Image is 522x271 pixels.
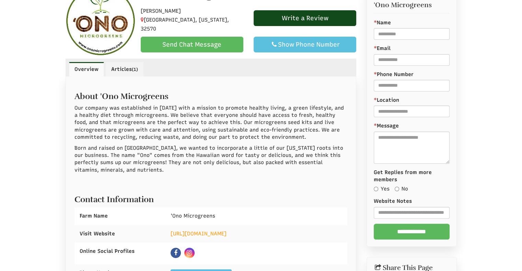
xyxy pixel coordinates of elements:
a: Articles [106,62,143,76]
div: Visit Website [74,225,165,243]
small: (1) [132,67,138,72]
label: No [395,185,408,193]
div: Farm Name [74,207,165,225]
p: Our company was established in [DATE] with a mission to promote healthy living, a green lifestyle... [74,104,348,141]
span: 'Ono Microgreens [374,1,432,9]
a: Write a Review [254,10,356,26]
a: Overview [69,62,104,76]
h2: Contact Information [74,192,348,204]
label: Email [374,45,450,52]
label: Location [374,97,399,104]
ul: Profile Tabs [66,59,357,76]
label: Website Notes [374,198,450,205]
h2: About 'Ono Microgreens [74,88,348,101]
input: No [395,187,399,191]
input: Yes [374,187,378,191]
div: Show Phone Number [259,40,350,49]
a: Instagram Click [184,248,195,258]
a: [URL][DOMAIN_NAME] [171,231,227,237]
label: Yes [374,185,390,193]
span: 'Ono Microgreens [171,213,215,219]
a: Facebook Click [171,248,181,258]
div: Online Social Profiles [74,243,165,260]
span: [PERSON_NAME] [141,8,181,14]
span: [GEOGRAPHIC_DATA], [US_STATE], 32570 [141,17,229,32]
label: Get Replies from more members [374,169,450,184]
label: Phone Number [374,71,450,78]
label: Message [374,122,450,130]
p: Born and raised on [GEOGRAPHIC_DATA], we wanted to incorporate a little of our [US_STATE] roots i... [74,145,348,174]
a: Send Chat Message [141,37,243,52]
label: Name [374,19,450,26]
